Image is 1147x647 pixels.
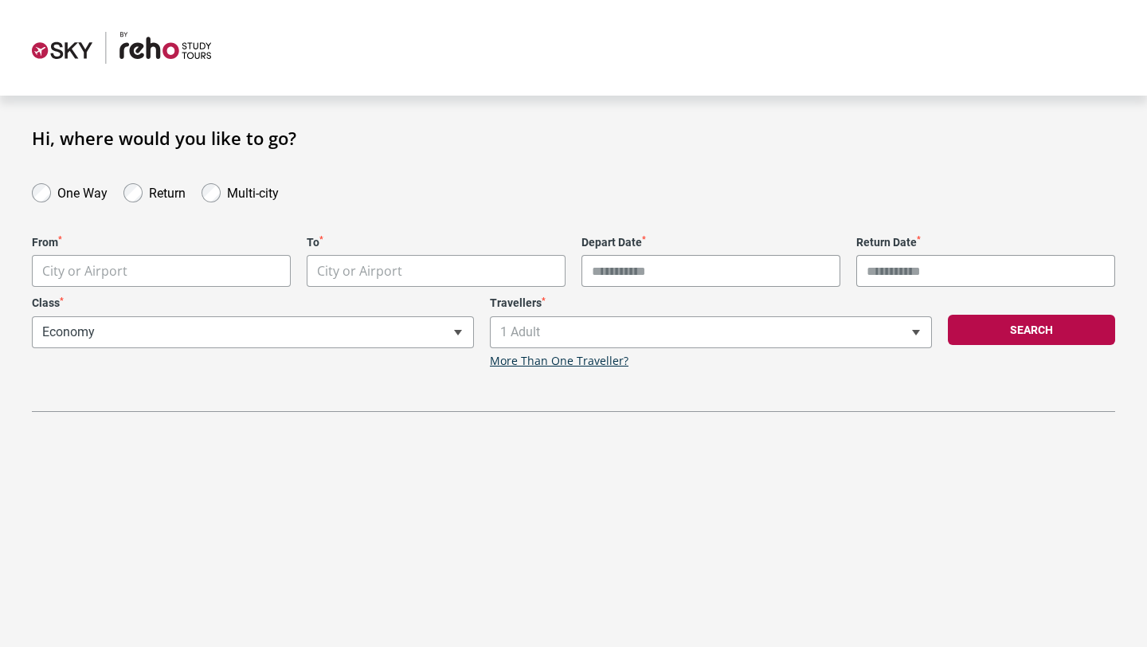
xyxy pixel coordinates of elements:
span: City or Airport [317,262,402,280]
label: To [307,236,566,249]
span: City or Airport [32,255,291,287]
span: 1 Adult [491,317,931,347]
span: Economy [33,317,473,347]
span: Economy [32,316,474,348]
label: Return [149,182,186,201]
span: City or Airport [42,262,127,280]
span: 1 Adult [490,316,932,348]
h1: Hi, where would you like to go? [32,127,1115,148]
label: One Way [57,182,108,201]
label: Depart Date [581,236,840,249]
label: Return Date [856,236,1115,249]
a: More Than One Traveller? [490,355,628,368]
label: Multi-city [227,182,279,201]
span: City or Airport [33,256,290,287]
label: Travellers [490,296,932,310]
label: Class [32,296,474,310]
label: From [32,236,291,249]
span: City or Airport [307,256,565,287]
button: Search [948,315,1115,345]
span: City or Airport [307,255,566,287]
